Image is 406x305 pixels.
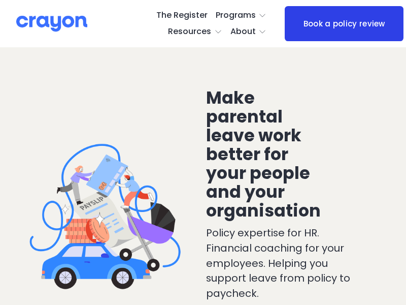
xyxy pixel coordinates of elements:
span: Resources [168,24,211,39]
a: folder dropdown [216,8,267,24]
a: folder dropdown [230,24,267,40]
a: Book a policy review [285,6,403,41]
img: Crayon [16,15,87,33]
span: Programs [216,8,256,23]
p: Policy expertise for HR. Financial coaching for your employees. Helping you support leave from po... [206,226,358,301]
a: folder dropdown [168,24,222,40]
span: About [230,24,256,39]
a: The Register [156,8,208,24]
span: Make parental leave work better for your people and your organisation [206,86,321,223]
